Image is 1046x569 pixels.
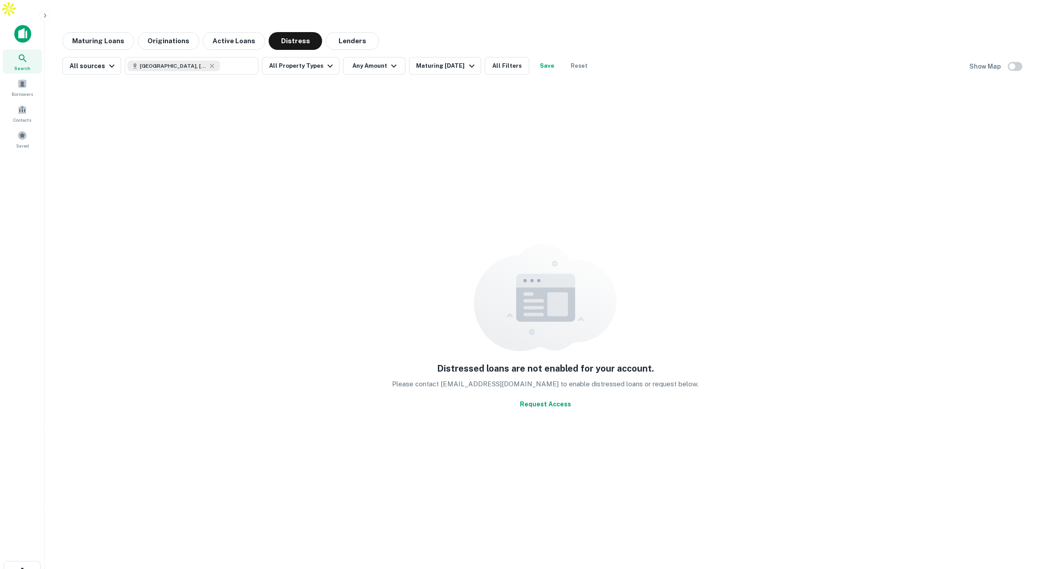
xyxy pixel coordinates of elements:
[203,32,265,50] button: Active Loans
[533,57,561,75] button: Save your search to get updates of matches that match your search criteria.
[138,32,199,50] button: Originations
[3,75,42,99] a: Borrowers
[969,61,1002,71] h6: Show Map
[3,49,42,74] a: Search
[12,90,33,98] span: Borrowers
[262,57,339,75] button: All Property Types
[13,116,31,123] span: Contacts
[485,57,529,75] button: All Filters
[3,127,42,151] a: Saved
[62,57,121,75] button: All sources
[392,379,699,389] p: Please contact [EMAIL_ADDRESS][DOMAIN_NAME] to enable distressed loans or request below.
[14,65,30,72] span: Search
[1001,498,1046,540] iframe: Chat Widget
[140,62,207,70] span: [GEOGRAPHIC_DATA], [GEOGRAPHIC_DATA], [GEOGRAPHIC_DATA]
[69,61,117,71] div: All sources
[409,57,481,75] button: Maturing [DATE]
[516,396,575,412] button: Request Access
[16,142,29,149] span: Saved
[343,57,405,75] button: Any Amount
[62,32,134,50] button: Maturing Loans
[474,244,617,351] img: empty content
[269,32,322,50] button: Distress
[326,32,379,50] button: Lenders
[3,101,42,125] a: Contacts
[437,362,654,375] h5: Distressed loans are not enabled for your account.
[14,25,31,43] img: capitalize-icon.png
[565,57,593,75] button: Reset
[416,61,477,71] div: Maturing [DATE]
